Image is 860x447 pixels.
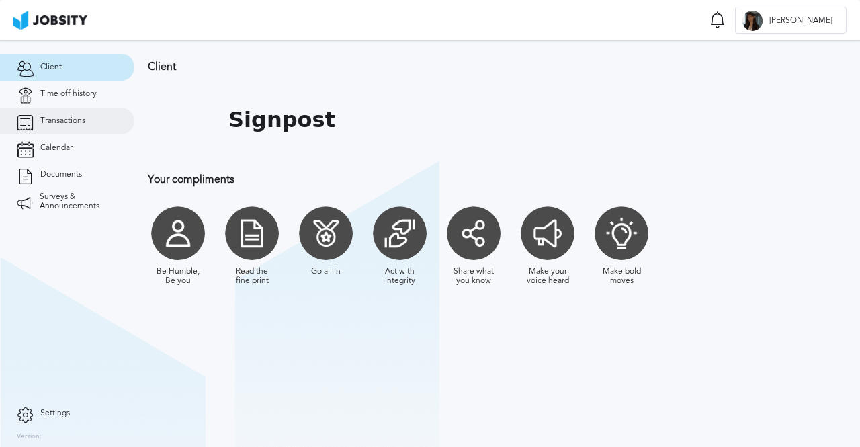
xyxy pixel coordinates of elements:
[13,11,87,30] img: ab4bad089aa723f57921c736e9817d99.png
[763,16,839,26] span: [PERSON_NAME]
[148,173,847,186] h3: Your compliments
[40,89,97,99] span: Time off history
[148,60,847,73] h3: Client
[311,267,341,276] div: Go all in
[376,267,423,286] div: Act with integrity
[450,267,497,286] div: Share what you know
[735,7,847,34] button: B[PERSON_NAME]
[598,267,645,286] div: Make bold moves
[228,108,335,132] h1: Signpost
[40,116,85,126] span: Transactions
[228,267,275,286] div: Read the fine print
[40,143,73,153] span: Calendar
[17,433,42,441] label: Version:
[155,267,202,286] div: Be Humble, Be you
[742,11,763,31] div: B
[40,409,70,418] span: Settings
[40,170,82,179] span: Documents
[40,63,62,72] span: Client
[524,267,571,286] div: Make your voice heard
[40,192,118,211] span: Surveys & Announcements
